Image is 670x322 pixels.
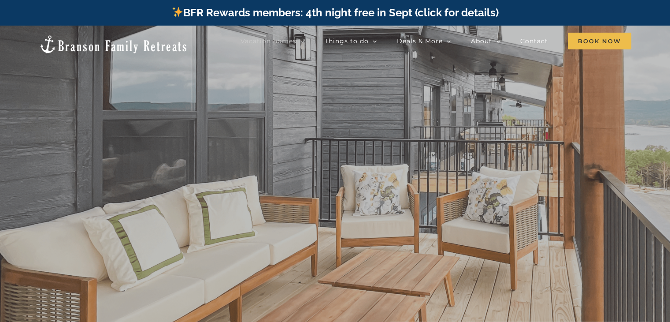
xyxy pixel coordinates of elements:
a: Contact [520,32,548,50]
img: Branson Family Retreats Logo [39,34,188,54]
span: Contact [520,38,548,44]
a: BFR Rewards members: 4th night free in Sept (click for details) [171,6,499,19]
span: About [471,38,492,44]
span: Vacation homes [241,38,296,44]
span: Deals & More [397,38,443,44]
a: Book Now [568,32,631,50]
a: Things to do [325,32,377,50]
nav: Main Menu [241,32,631,50]
a: Vacation homes [241,32,305,50]
a: About [471,32,500,50]
a: Deals & More [397,32,451,50]
span: Things to do [325,38,369,44]
img: ✨ [172,7,183,17]
span: Book Now [568,33,631,49]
